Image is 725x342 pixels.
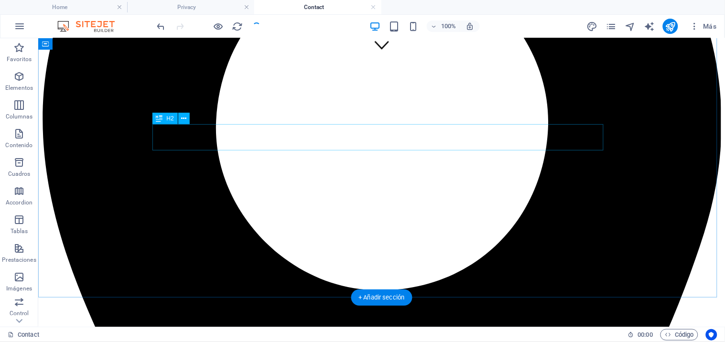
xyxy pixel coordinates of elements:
p: Elementos [5,84,33,92]
i: Volver a cargar página [232,21,243,32]
span: 00 00 [638,329,653,341]
span: Código [665,329,694,341]
h6: 100% [441,21,456,32]
h6: Tiempo de la sesión [628,329,653,341]
button: publish [663,19,678,34]
p: Accordion [6,199,32,206]
button: Más [686,19,721,34]
span: : [645,331,646,338]
i: AI Writer [644,21,655,32]
h4: Contact [254,2,381,12]
i: Diseño (Ctrl+Alt+Y) [587,21,598,32]
p: Prestaciones [2,256,36,264]
button: undo [155,21,167,32]
i: Al redimensionar, ajustar el nivel de zoom automáticamente para ajustarse al dispositivo elegido. [466,22,475,31]
div: + Añadir sección [351,289,412,306]
button: Usercentrics [706,329,717,341]
h4: Privacy [127,2,254,12]
button: navigator [625,21,636,32]
button: design [586,21,598,32]
p: Columnas [6,113,33,120]
i: Publicar [665,21,676,32]
button: 100% [427,21,461,32]
button: Código [660,329,698,341]
p: Cuadros [8,170,31,178]
i: Páginas (Ctrl+Alt+S) [606,21,617,32]
i: Deshacer: Editar cabecera (Ctrl+Z) [156,21,167,32]
button: text_generator [644,21,655,32]
p: Favoritos [7,55,32,63]
button: reload [232,21,243,32]
button: pages [606,21,617,32]
p: Imágenes [6,285,32,292]
p: Contenido [5,141,32,149]
p: Tablas [11,227,28,235]
span: Más [690,21,717,31]
button: Haz clic para salir del modo de previsualización y seguir editando [213,21,224,32]
img: Editor Logo [55,21,127,32]
span: H2 [167,116,174,121]
i: Navegador [625,21,636,32]
a: Haz clic para cancelar la selección y doble clic para abrir páginas [8,329,39,341]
